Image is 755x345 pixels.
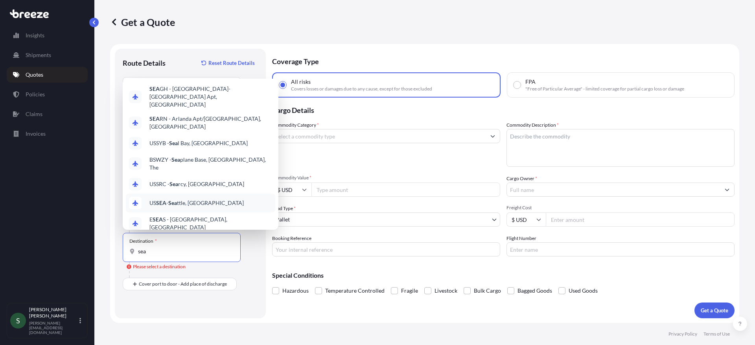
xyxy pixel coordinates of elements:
[149,85,160,92] b: SEA
[325,285,385,297] span: Temperature Controlled
[156,199,166,206] b: SEA
[272,272,735,279] p: Special Conditions
[282,285,309,297] span: Hazardous
[169,140,178,146] b: Sea
[26,90,45,98] p: Policies
[507,183,720,197] input: Full name
[149,115,272,131] span: RN - Arlanda Apt/[GEOGRAPHIC_DATA], [GEOGRAPHIC_DATA]
[506,175,537,183] label: Cargo Owner
[168,199,177,206] b: Sea
[720,183,734,197] button: Show suggestions
[276,216,290,223] span: Pallet
[272,98,735,121] p: Cargo Details
[139,280,227,288] span: Cover port to door - Add place of discharge
[29,306,78,319] p: [PERSON_NAME] [PERSON_NAME]
[272,49,735,72] p: Coverage Type
[291,86,432,92] span: Covers losses or damages due to any cause, except for those excluded
[29,321,78,335] p: [PERSON_NAME][EMAIL_ADDRESS][DOMAIN_NAME]
[123,58,166,68] p: Route Details
[435,285,457,297] span: Livestock
[26,130,46,138] p: Invoices
[171,156,180,163] b: Sea
[273,129,486,143] input: Select a commodity type
[208,59,255,67] p: Reset Route Details
[525,86,684,92] span: "Free of Particular Average" - limited coverage for partial cargo loss or damage
[272,175,500,181] span: Commodity Value
[149,216,272,231] span: E S - [GEOGRAPHIC_DATA], [GEOGRAPHIC_DATA]
[272,242,500,256] input: Your internal reference
[311,183,500,197] input: Type amount
[474,285,501,297] span: Bulk Cargo
[149,156,272,172] span: BSWZY - plane Base, [GEOGRAPHIC_DATA], The
[26,110,42,118] p: Claims
[525,78,536,86] span: FPA
[506,242,735,256] input: Enter name
[26,71,43,79] p: Quotes
[129,238,157,244] div: Destination
[127,263,186,271] div: Please select a destination
[110,16,175,28] p: Get a Quote
[149,85,272,109] span: GH - [GEOGRAPHIC_DATA]-[GEOGRAPHIC_DATA] Apt, [GEOGRAPHIC_DATA]
[486,129,500,143] button: Show suggestions
[149,180,244,188] span: USSRC - rcy, [GEOGRAPHIC_DATA]
[506,121,559,129] label: Commodity Description
[149,115,160,122] b: SEA
[703,331,730,337] p: Terms of Use
[26,31,44,39] p: Insights
[123,79,278,230] div: Show suggestions
[506,205,735,211] span: Freight Cost
[546,212,735,227] input: Enter amount
[291,78,311,86] span: All risks
[153,216,163,223] b: SEA
[701,306,728,314] p: Get a Quote
[26,51,51,59] p: Shipments
[149,199,244,207] span: US - ttle, [GEOGRAPHIC_DATA]
[138,247,231,255] input: Destination
[169,181,178,187] b: Sea
[668,331,697,337] p: Privacy Policy
[506,234,536,242] label: Flight Number
[272,121,319,129] label: Commodity Category
[569,285,598,297] span: Used Goods
[401,285,418,297] span: Fragile
[16,317,20,325] span: S
[517,285,552,297] span: Bagged Goods
[272,205,296,212] span: Load Type
[272,234,311,242] label: Booking Reference
[149,139,248,147] span: USSYB - l Bay, [GEOGRAPHIC_DATA]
